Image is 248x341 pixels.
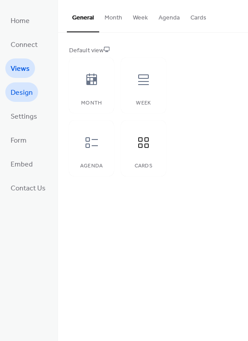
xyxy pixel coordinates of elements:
div: Cards [130,163,157,169]
span: Embed [11,158,33,172]
a: Views [5,58,35,78]
a: Design [5,82,38,102]
a: Home [5,11,35,30]
div: Month [78,100,105,106]
span: Design [11,86,33,100]
div: Agenda [78,163,105,169]
span: Home [11,14,30,28]
span: Views [11,62,30,76]
a: Embed [5,154,38,174]
a: Connect [5,35,43,54]
span: Contact Us [11,182,46,196]
a: Contact Us [5,178,51,198]
span: Connect [11,38,38,52]
div: Default view [69,46,235,55]
a: Settings [5,106,43,126]
span: Settings [11,110,37,124]
a: Form [5,130,32,150]
span: Form [11,134,27,148]
div: Week [130,100,157,106]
